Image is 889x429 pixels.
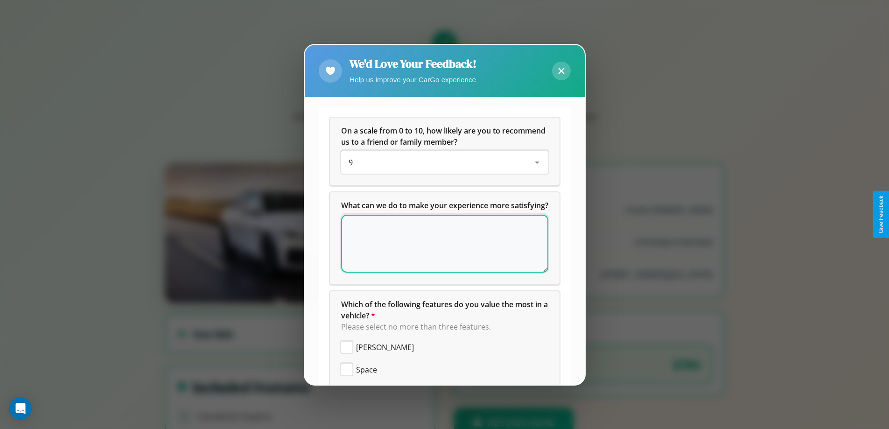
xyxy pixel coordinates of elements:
div: On a scale from 0 to 10, how likely are you to recommend us to a friend or family member? [341,151,548,174]
h2: We'd Love Your Feedback! [350,56,476,71]
span: [PERSON_NAME] [356,342,414,353]
div: On a scale from 0 to 10, how likely are you to recommend us to a friend or family member? [330,118,560,185]
span: Please select no more than three features. [341,322,491,332]
span: 9 [349,157,353,168]
h5: On a scale from 0 to 10, how likely are you to recommend us to a friend or family member? [341,125,548,148]
span: Space [356,364,377,375]
span: What can we do to make your experience more satisfying? [341,200,548,211]
div: Open Intercom Messenger [9,397,32,420]
p: Help us improve your CarGo experience [350,73,476,86]
div: Give Feedback [878,196,884,233]
span: On a scale from 0 to 10, how likely are you to recommend us to a friend or family member? [341,126,547,147]
span: Which of the following features do you value the most in a vehicle? [341,299,550,321]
